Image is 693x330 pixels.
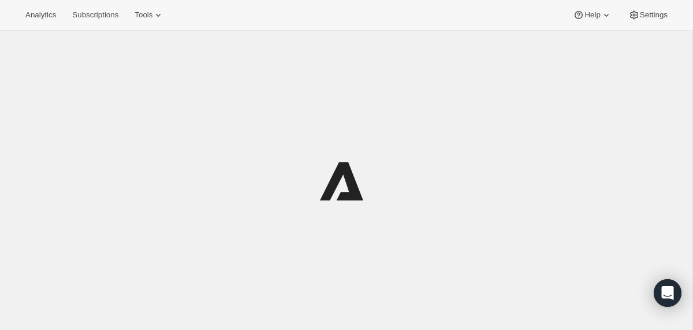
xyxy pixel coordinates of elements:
[566,7,619,23] button: Help
[72,10,118,20] span: Subscriptions
[640,10,668,20] span: Settings
[18,7,63,23] button: Analytics
[25,10,56,20] span: Analytics
[654,279,681,307] div: Open Intercom Messenger
[65,7,125,23] button: Subscriptions
[621,7,675,23] button: Settings
[128,7,171,23] button: Tools
[135,10,152,20] span: Tools
[584,10,600,20] span: Help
